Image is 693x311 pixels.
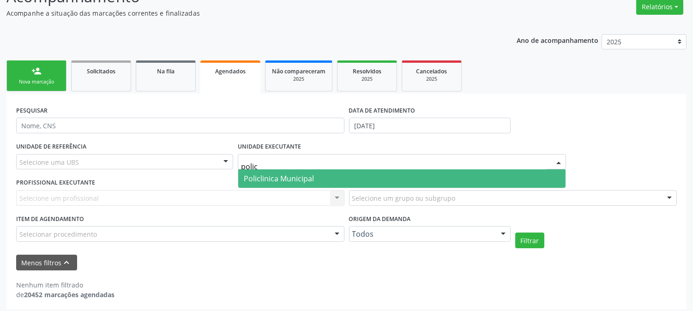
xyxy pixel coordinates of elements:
label: UNIDADE DE REFERÊNCIA [16,140,86,154]
label: PROFISSIONAL EXECUTANTE [16,176,95,190]
button: Menos filtroskeyboard_arrow_up [16,255,77,271]
p: Acompanhe a situação das marcações correntes e finalizadas [6,8,482,18]
span: Todos [352,229,492,239]
span: Resolvidos [353,67,381,75]
span: Agendados [215,67,246,75]
label: Origem da demanda [349,212,411,227]
span: Não compareceram [272,67,325,75]
label: Item de agendamento [16,212,84,227]
label: DATA DE ATENDIMENTO [349,103,416,118]
span: Na fila [157,67,175,75]
input: Selecione um intervalo [349,118,511,133]
button: Filtrar [515,233,544,248]
div: Nenhum item filtrado [16,280,114,290]
div: 2025 [272,76,325,83]
span: Selecionar procedimento [19,229,97,239]
label: PESQUISAR [16,103,48,118]
div: 2025 [409,76,455,83]
div: 2025 [344,76,390,83]
div: person_add [31,66,42,76]
input: Nome, CNS [16,118,344,133]
span: Policlinica Municipal [244,173,314,184]
span: Solicitados [87,67,115,75]
input: Selecione uma unidade [241,157,547,176]
i: keyboard_arrow_up [62,257,72,268]
strong: 20452 marcações agendadas [24,290,114,299]
span: Selecione uma UBS [19,157,79,167]
p: Ano de acompanhamento [517,34,598,46]
div: de [16,290,114,299]
div: Nova marcação [13,78,60,85]
span: Cancelados [416,67,447,75]
span: Selecione um grupo ou subgrupo [352,193,456,203]
label: UNIDADE EXECUTANTE [238,140,301,154]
